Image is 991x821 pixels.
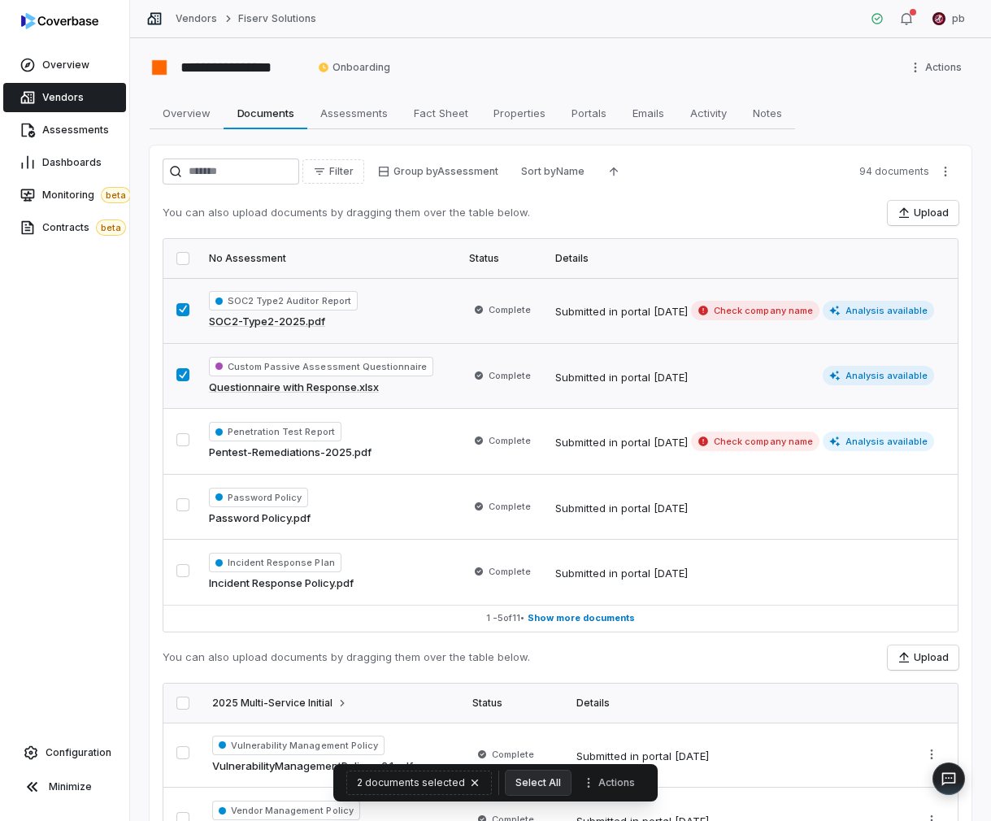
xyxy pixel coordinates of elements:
img: pb undefined avatar [932,12,945,25]
button: Ascending [598,159,630,184]
div: [DATE] [654,501,688,517]
span: Penetration Test Report [209,422,341,441]
button: More actions [954,494,980,519]
span: 94 documents [859,165,929,178]
div: Submitted in portal [555,370,688,386]
button: 2 documents selected [346,771,492,795]
div: No Assessment [209,252,450,265]
a: Configuration [7,738,123,767]
span: Incident Response Plan [209,553,341,572]
div: Details [555,252,934,265]
span: beta [101,187,131,203]
span: Check company name [691,432,819,451]
span: Overview [156,102,217,124]
a: Password Policy.pdf [209,510,311,527]
a: Incident Response Policy.pdf [209,576,354,592]
a: Dashboards [3,148,126,177]
span: Vendor Management Policy [212,801,360,820]
span: Custom Passive Assessment Questionnaire [209,357,433,376]
button: pb undefined avatarpb [923,7,975,31]
button: Select All [506,771,571,795]
a: Questionnaire with Response.xlsx [209,380,379,396]
span: SOC2 Type2 Auditor Report [209,291,358,311]
span: Overview [42,59,89,72]
span: Assessments [42,124,109,137]
button: More actions [954,363,980,388]
div: Submitted in portal [576,749,709,765]
div: Submitted in portal [555,566,688,582]
span: Check company name [691,301,819,320]
svg: Ascending [607,165,620,178]
a: Overview [3,50,126,80]
img: logo-D7KZi-bG.svg [21,13,98,29]
span: Configuration [46,746,111,759]
span: Complete [489,434,531,447]
span: Activity [684,102,733,124]
button: Upload [888,645,958,670]
span: Monitoring [42,187,131,203]
button: Minimize [7,771,123,803]
div: Status [469,252,536,265]
a: Contractsbeta [3,213,126,242]
div: [DATE] [654,435,688,451]
button: More actions [932,159,958,184]
span: Show more documents [528,612,635,624]
button: More actions [954,429,980,454]
a: Assessments [3,115,126,145]
span: Minimize [49,780,92,793]
button: Group byAssessment [367,159,508,184]
a: Pentest-Remediations-2025.pdf [209,445,372,461]
a: Monitoringbeta [3,180,126,210]
a: SOC2-Type2-2025.pdf [209,314,325,330]
span: Properties [487,102,552,124]
div: [DATE] [675,749,709,765]
span: 2 documents selected [357,776,465,789]
span: Complete [489,500,531,513]
span: Onboarding [318,61,390,74]
a: Vendors [3,83,126,112]
span: Analysis available [823,301,935,320]
span: Filter [329,165,354,178]
span: Complete [489,369,531,382]
button: Sort byName [511,159,594,184]
a: VulnerabilityManagementPolicy-v2.1.pdf [212,758,413,775]
button: 1 -5of11• Show more documents [163,606,958,632]
div: [DATE] [654,370,688,386]
div: Details [576,697,899,710]
span: Fact Sheet [407,102,475,124]
span: Vendors [42,91,84,104]
button: More actions [919,742,945,767]
div: Submitted in portal [555,435,688,451]
div: Status [472,697,557,710]
div: [DATE] [654,566,688,582]
button: More actions [904,55,971,80]
div: Submitted in portal [555,501,688,517]
div: [DATE] [654,304,688,320]
span: pb [952,12,965,25]
span: Notes [746,102,789,124]
a: Fiserv Solutions [238,12,316,25]
span: Emails [626,102,671,124]
span: Vulnerability Management Policy [212,736,385,755]
button: Filter [302,159,364,184]
span: Portals [565,102,613,124]
span: Analysis available [823,366,935,385]
span: Complete [489,303,531,316]
span: beta [96,219,126,236]
button: More actions [577,771,645,795]
span: Documents [231,102,301,124]
span: Complete [492,748,534,761]
span: Complete [489,565,531,578]
span: Password Policy [209,488,308,507]
button: More actions [954,298,980,323]
button: More actions [954,560,980,584]
a: Vendors [176,12,217,25]
span: Contracts [42,219,126,236]
span: Dashboards [42,156,102,169]
button: Upload [888,201,958,225]
div: Submitted in portal [555,304,688,320]
span: Assessments [314,102,394,124]
p: You can also upload documents by dragging them over the table below. [163,649,530,666]
span: Analysis available [823,432,935,451]
a: 2025 Multi-Service Initial [212,697,349,710]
